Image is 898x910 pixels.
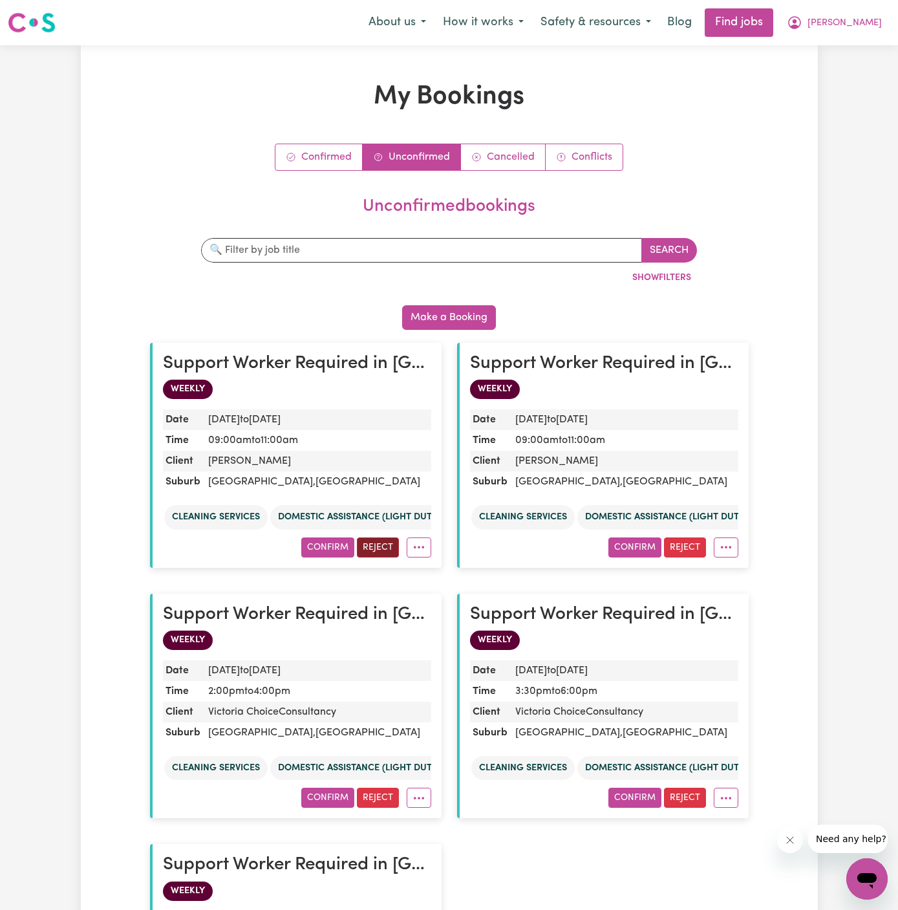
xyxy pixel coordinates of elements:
span: [PERSON_NAME] [807,16,882,30]
button: Search [641,238,697,263]
dd: 2:00pm to 4:00pm [203,681,431,702]
dt: Time [163,681,203,702]
a: Confirmed bookings [275,144,363,170]
li: Cleaning services [471,756,575,781]
li: Domestic assistance (light duties only) [270,505,482,530]
button: More options [714,788,738,808]
div: WEEKLY booking [470,631,738,650]
h2: Support Worker Required in Woolloomooloo, NSW [163,854,431,876]
li: Domestic assistance (light duties only) [270,756,482,781]
div: WEEKLY booking [163,631,431,650]
button: Confirm booking [608,537,661,558]
button: Confirm booking [301,788,354,808]
dd: [DATE] [510,409,738,430]
dd: 3:30pm to 6:00pm [510,681,738,702]
span: to [DATE] [240,415,281,425]
a: Unconfirmed bookings [363,144,461,170]
span: Show [632,273,659,283]
iframe: Button to launch messaging window [846,858,888,900]
dt: Suburb [470,471,510,492]
dd: 09:00am to 11:00am [203,430,431,451]
dt: Time [470,430,510,451]
dd: [GEOGRAPHIC_DATA] , [GEOGRAPHIC_DATA] [510,722,738,743]
a: Conflict bookings [546,144,623,170]
dt: Date [163,409,203,430]
dd: [GEOGRAPHIC_DATA] , [GEOGRAPHIC_DATA] [203,471,431,492]
input: 🔍 Filter by job title [201,238,643,263]
a: Blog [659,8,700,37]
h2: Support Worker Required in Bellevue Hill, NSW [470,604,738,626]
span: WEEKLY [163,380,213,399]
button: Make a Booking [402,305,496,330]
button: Confirm booking [301,537,354,558]
iframe: Message from company [808,825,888,853]
dd: [GEOGRAPHIC_DATA] , [GEOGRAPHIC_DATA] [203,722,431,743]
button: Safety & resources [532,9,659,36]
a: Find jobs [705,8,773,37]
dd: Victoria ChoiceConsultancy [203,702,431,722]
dt: Time [470,681,510,702]
button: About us [360,9,434,36]
dt: Client [470,451,510,471]
div: WEEKLY booking [163,380,431,399]
div: WEEKLY booking [163,882,431,901]
dt: Time [163,430,203,451]
dd: [DATE] [203,409,431,430]
dt: Client [163,702,203,722]
button: ShowFilters [626,268,697,288]
button: More options [407,788,431,808]
h2: Support Worker Required in Bellevue Hill, NSW [163,604,431,626]
h2: Support Worker Required in Stanhope Gardens, NSW [470,353,738,375]
button: Reject booking [664,537,706,558]
dt: Suburb [163,722,203,743]
span: to [DATE] [240,666,281,676]
button: More options [714,537,738,558]
img: Careseekers logo [8,11,56,34]
dt: Client [470,702,510,722]
button: Reject booking [664,788,706,808]
span: WEEKLY [470,380,520,399]
iframe: Close message [777,827,803,853]
li: Cleaning services [471,505,575,530]
dd: [DATE] [510,660,738,681]
span: to [DATE] [547,666,588,676]
button: Reject booking [357,537,399,558]
dt: Date [163,660,203,681]
dt: Suburb [470,722,510,743]
div: WEEKLY booking [470,380,738,399]
a: Cancelled bookings [461,144,546,170]
span: WEEKLY [163,882,213,901]
dd: [DATE] [203,660,431,681]
li: Cleaning services [164,756,268,781]
span: to [DATE] [547,415,588,425]
button: Reject booking [357,788,399,808]
span: WEEKLY [470,631,520,650]
h2: unconfirmed bookings [155,197,743,217]
li: Domestic assistance (light duties only) [577,756,789,781]
li: Domestic assistance (light duties only) [577,505,789,530]
dd: [PERSON_NAME] [203,451,431,471]
dt: Client [163,451,203,471]
dd: [PERSON_NAME] [510,451,738,471]
dt: Suburb [163,471,203,492]
button: Confirm booking [608,788,661,808]
span: WEEKLY [163,631,213,650]
dd: 09:00am to 11:00am [510,430,738,451]
button: More options [407,537,431,558]
a: Careseekers logo [8,8,56,38]
button: How it works [434,9,532,36]
dd: Victoria ChoiceConsultancy [510,702,738,722]
h1: My Bookings [150,81,749,113]
dd: [GEOGRAPHIC_DATA] , [GEOGRAPHIC_DATA] [510,471,738,492]
dt: Date [470,409,510,430]
dt: Date [470,660,510,681]
li: Cleaning services [164,505,268,530]
button: My Account [778,9,890,36]
h2: Support Worker Required in Stanhope Gardens, NSW [163,353,431,375]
